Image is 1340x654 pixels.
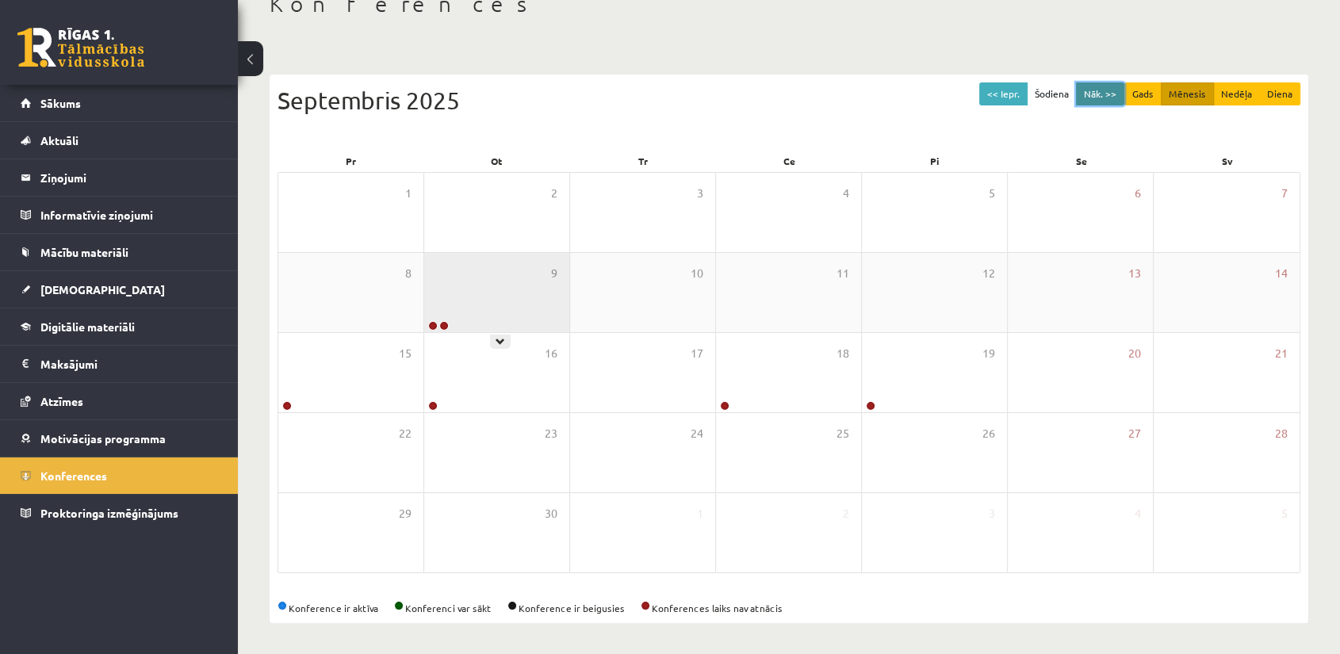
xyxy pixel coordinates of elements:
[278,601,1300,615] div: Konference ir aktīva Konferenci var sākt Konference ir beigusies Konferences laiks nav atnācis
[21,197,218,233] a: Informatīvie ziņojumi
[1135,185,1141,202] span: 6
[716,150,862,172] div: Ce
[17,28,144,67] a: Rīgas 1. Tālmācības vidusskola
[40,282,165,296] span: [DEMOGRAPHIC_DATA]
[21,122,218,159] a: Aktuāli
[1275,345,1288,362] span: 21
[405,265,412,282] span: 8
[1128,425,1141,442] span: 27
[21,234,218,270] a: Mācību materiāli
[405,185,412,202] span: 1
[40,245,128,259] span: Mācību materiāli
[399,425,412,442] span: 22
[40,431,166,446] span: Motivācijas programma
[697,505,703,522] span: 1
[979,82,1028,105] button: << Iepr.
[1259,82,1300,105] button: Diena
[697,185,703,202] span: 3
[1275,265,1288,282] span: 14
[982,345,995,362] span: 19
[21,383,218,419] a: Atzīmes
[40,96,81,110] span: Sākums
[989,505,995,522] span: 3
[1124,82,1162,105] button: Gads
[837,265,849,282] span: 11
[40,394,83,408] span: Atzīmes
[40,346,218,382] legend: Maksājumi
[1213,82,1260,105] button: Nedēļa
[1161,82,1214,105] button: Mēnesis
[843,185,849,202] span: 4
[691,265,703,282] span: 10
[1128,345,1141,362] span: 20
[989,185,995,202] span: 5
[837,425,849,442] span: 25
[982,425,995,442] span: 26
[21,346,218,382] a: Maksājumi
[40,197,218,233] legend: Informatīvie ziņojumi
[40,469,107,483] span: Konferences
[1027,82,1077,105] button: Šodiena
[21,85,218,121] a: Sākums
[21,308,218,345] a: Digitālie materiāli
[423,150,569,172] div: Ot
[40,133,78,147] span: Aktuāli
[691,345,703,362] span: 17
[982,265,995,282] span: 12
[1154,150,1300,172] div: Sv
[545,345,557,362] span: 16
[862,150,1008,172] div: Pi
[570,150,716,172] div: Tr
[399,505,412,522] span: 29
[545,425,557,442] span: 23
[278,150,423,172] div: Pr
[551,185,557,202] span: 2
[1275,425,1288,442] span: 28
[1281,505,1288,522] span: 5
[40,319,135,334] span: Digitālie materiāli
[40,159,218,196] legend: Ziņojumi
[1281,185,1288,202] span: 7
[40,506,178,520] span: Proktoringa izmēģinājums
[837,345,849,362] span: 18
[21,271,218,308] a: [DEMOGRAPHIC_DATA]
[843,505,849,522] span: 2
[399,345,412,362] span: 15
[1135,505,1141,522] span: 4
[551,265,557,282] span: 9
[545,505,557,522] span: 30
[691,425,703,442] span: 24
[21,495,218,531] a: Proktoringa izmēģinājums
[21,159,218,196] a: Ziņojumi
[1076,82,1124,105] button: Nāk. >>
[21,420,218,457] a: Motivācijas programma
[278,82,1300,118] div: Septembris 2025
[1128,265,1141,282] span: 13
[1008,150,1154,172] div: Se
[21,457,218,494] a: Konferences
